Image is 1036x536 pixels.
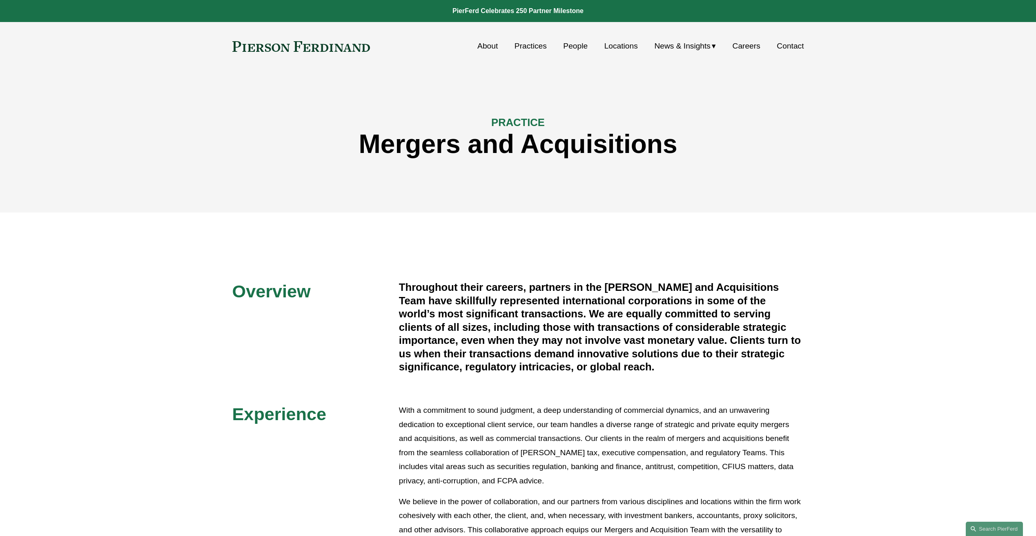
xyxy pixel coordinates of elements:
span: News & Insights [654,39,711,53]
a: About [477,38,498,54]
h4: Throughout their careers, partners in the [PERSON_NAME] and Acquisitions Team have skillfully rep... [399,281,804,373]
p: With a commitment to sound judgment, a deep understanding of commercial dynamics, and an unwaveri... [399,403,804,488]
a: Search this site [966,522,1023,536]
h1: Mergers and Acquisitions [232,129,804,159]
a: People [563,38,588,54]
a: Practices [515,38,547,54]
a: Contact [777,38,804,54]
a: Careers [733,38,760,54]
a: Locations [604,38,638,54]
a: folder dropdown [654,38,716,54]
span: PRACTICE [491,117,545,128]
span: Experience [232,404,326,424]
span: Overview [232,281,311,301]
